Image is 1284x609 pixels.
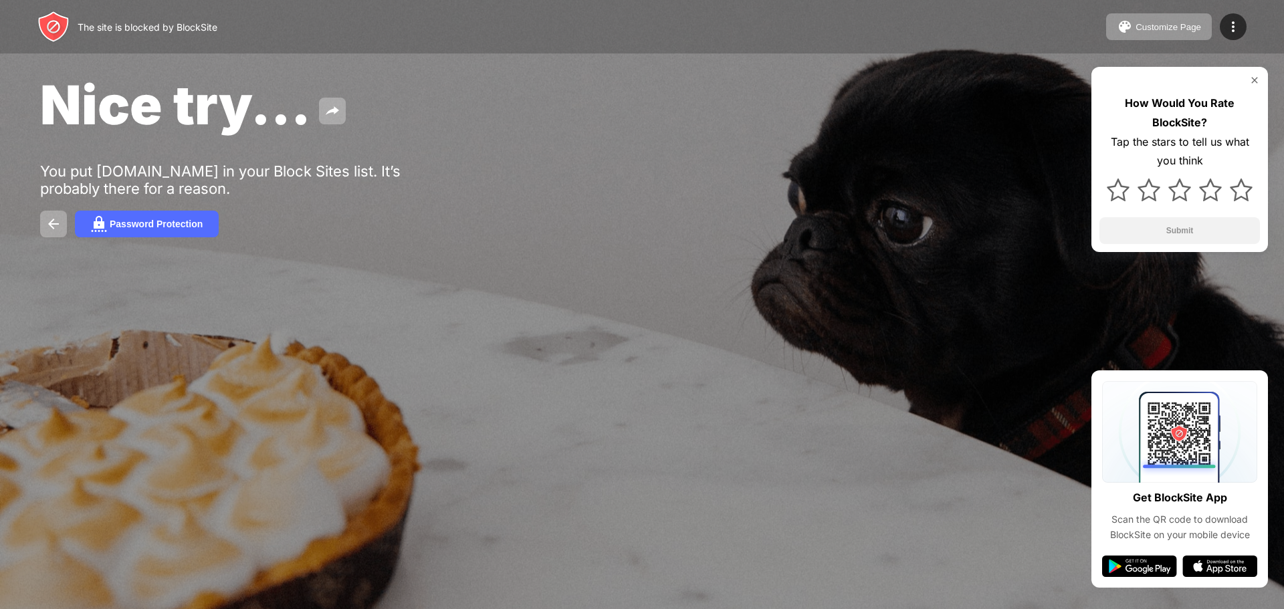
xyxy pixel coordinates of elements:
img: qrcode.svg [1102,381,1257,483]
div: You put [DOMAIN_NAME] in your Block Sites list. It’s probably there for a reason. [40,162,453,197]
img: rate-us-close.svg [1249,75,1260,86]
button: Password Protection [75,211,219,237]
div: Password Protection [110,219,203,229]
img: star.svg [1230,178,1253,201]
div: The site is blocked by BlockSite [78,21,217,33]
button: Customize Page [1106,13,1212,40]
img: star.svg [1168,178,1191,201]
img: star.svg [1138,178,1160,201]
img: app-store.svg [1182,556,1257,577]
img: google-play.svg [1102,556,1177,577]
div: Tap the stars to tell us what you think [1099,132,1260,171]
span: Nice try... [40,72,311,137]
img: password.svg [91,216,107,232]
img: star.svg [1107,178,1130,201]
img: menu-icon.svg [1225,19,1241,35]
div: Customize Page [1136,22,1201,32]
img: star.svg [1199,178,1222,201]
div: How Would You Rate BlockSite? [1099,94,1260,132]
img: header-logo.svg [37,11,70,43]
div: Get BlockSite App [1133,488,1227,507]
img: share.svg [324,103,340,119]
img: pallet.svg [1117,19,1133,35]
div: Scan the QR code to download BlockSite on your mobile device [1102,512,1257,542]
button: Submit [1099,217,1260,244]
img: back.svg [45,216,62,232]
